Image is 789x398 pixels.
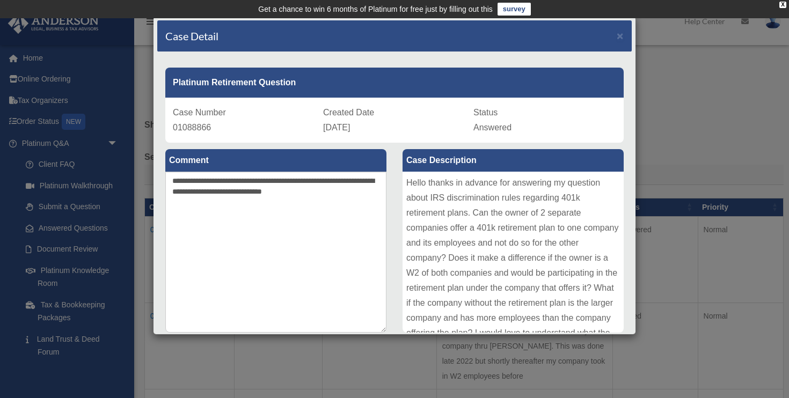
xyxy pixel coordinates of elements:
[173,108,226,117] span: Case Number
[473,108,498,117] span: Status
[403,149,624,172] label: Case Description
[617,30,624,42] span: ×
[173,123,211,132] span: 01088866
[498,3,531,16] a: survey
[403,172,624,333] div: Hello thanks in advance for answering my question about IRS discrimination rules regarding 401k r...
[617,30,624,41] button: Close
[323,123,350,132] span: [DATE]
[165,149,386,172] label: Comment
[165,28,218,43] h4: Case Detail
[473,123,512,132] span: Answered
[165,68,624,98] div: Platinum Retirement Question
[323,108,374,117] span: Created Date
[258,3,493,16] div: Get a chance to win 6 months of Platinum for free just by filling out this
[779,2,786,8] div: close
